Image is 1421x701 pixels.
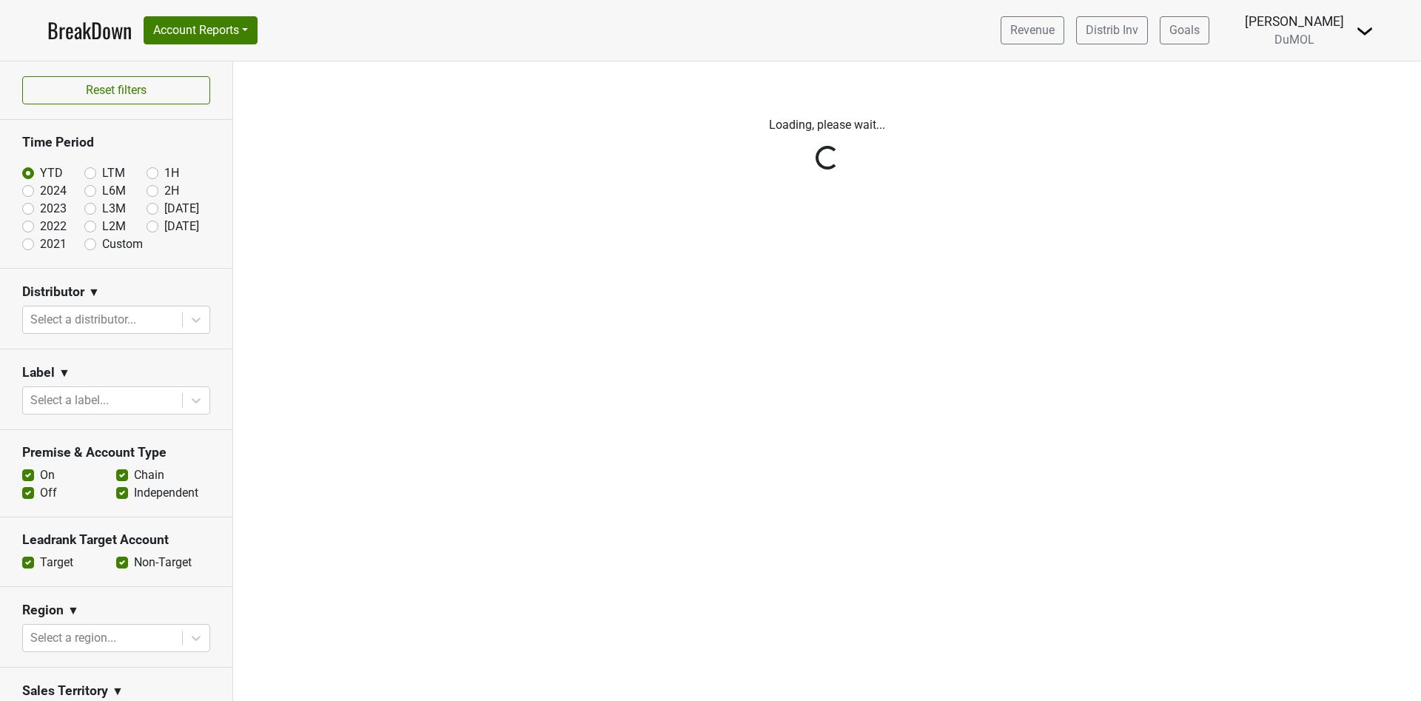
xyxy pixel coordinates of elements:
img: Dropdown Menu [1356,22,1374,40]
a: Revenue [1001,16,1064,44]
p: Loading, please wait... [417,116,1238,134]
a: Distrib Inv [1076,16,1148,44]
a: BreakDown [47,15,132,46]
a: Goals [1160,16,1209,44]
span: DuMOL [1274,33,1314,47]
div: [PERSON_NAME] [1245,12,1344,31]
button: Account Reports [144,16,258,44]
